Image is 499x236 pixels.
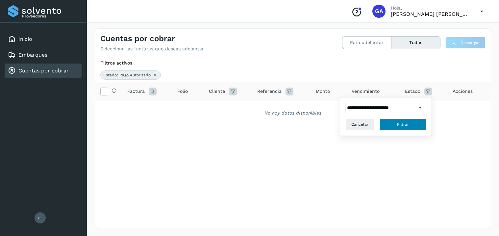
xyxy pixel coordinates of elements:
[316,88,330,95] span: Monto
[177,88,188,95] span: Folio
[352,88,380,95] span: Vencimiento
[257,88,282,95] span: Referencia
[100,46,204,52] p: Selecciona las facturas que deseas adelantar
[18,36,32,42] a: Inicio
[461,40,480,46] span: Descargar
[405,88,420,95] span: Estado
[5,48,82,62] div: Embarques
[100,34,175,43] h4: Cuentas por cobrar
[446,37,486,49] button: Descargar
[391,5,470,11] p: Hola,
[100,60,486,66] div: Filtros activos
[5,32,82,46] div: Inicio
[391,11,470,17] p: GABRIELA ARENAS DELGADILLO
[18,52,47,58] a: Embarques
[127,88,145,95] span: Factura
[18,67,69,74] a: Cuentas por cobrar
[453,88,473,95] span: Acciones
[100,70,161,80] div: Estado: Pago Autorizado
[104,110,482,117] div: No hay datos disponibles
[391,37,440,49] button: Todas
[5,64,82,78] div: Cuentas por cobrar
[342,37,391,49] button: Para adelantar
[22,14,79,18] p: Proveedores
[209,88,225,95] span: Cliente
[103,72,151,78] span: Estado: Pago Autorizado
